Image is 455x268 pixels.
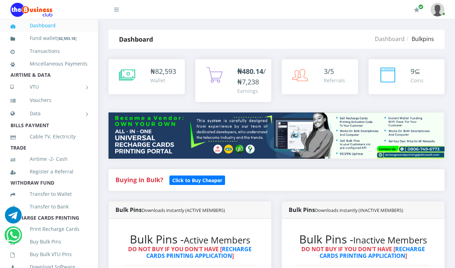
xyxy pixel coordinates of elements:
a: Dashboard [375,35,405,43]
img: multitenant_rcp.png [108,112,444,159]
a: RECHARGE CARDS PRINTING APPLICATION [146,245,252,260]
i: Renew/Upgrade Subscription [414,7,419,13]
span: /₦7,238 [237,67,266,87]
img: User [430,3,444,16]
small: Active Members [184,234,250,246]
a: Vouchers [10,92,87,108]
small: Inactive Members [353,234,427,246]
a: VTU [10,78,87,96]
strong: DO NOT BUY IF YOU DON'T HAVE [ ] [128,245,252,260]
li: Bulkpins [405,35,434,43]
a: Data [10,105,87,122]
a: Chat for support [5,212,22,224]
a: ₦480.14/₦7,238 Earnings [195,59,272,102]
a: Transfer to Wallet [10,186,87,202]
a: RECHARGE CARDS PRINTING APPLICATION [320,245,425,260]
img: Logo [10,3,52,17]
a: Cable TV, Electricity [10,129,87,145]
h2: Bulk Pins - [296,233,430,246]
span: 3/5 [324,67,334,76]
b: 82,593.18 [58,36,75,41]
div: Wallet [150,77,176,84]
a: Fund wallet[82,593.18] [10,30,87,47]
div: ⊆ [411,66,423,77]
a: Airtime -2- Cash [10,151,87,167]
strong: DO NOT BUY IF YOU DON'T HAVE [ ] [301,245,425,260]
a: 3/5 Referrals [282,59,358,94]
small: Downloads instantly (INACTIVE MEMBERS) [315,207,403,213]
a: Transactions [10,43,87,59]
a: Chat for support [6,232,21,243]
strong: Bulk Pins [289,206,403,214]
a: Register a Referral [10,164,87,180]
div: Referrals [324,77,345,84]
h2: Bulk Pins - [122,233,257,246]
strong: Bulk Pins [115,206,225,214]
a: Click to Buy Cheaper [169,176,225,184]
a: Transfer to Bank [10,199,87,215]
span: Renew/Upgrade Subscription [418,4,423,9]
b: ₦480.14 [237,67,263,76]
small: Downloads instantly (ACTIVE MEMBERS) [142,207,225,213]
b: Click to Buy Cheaper [172,177,222,184]
div: Earnings [237,87,266,95]
small: [ ] [57,36,77,41]
a: Dashboard [10,18,87,34]
div: ₦ [150,66,176,77]
strong: Dashboard [119,35,153,43]
a: Buy Bulk VTU Pins [10,246,87,262]
a: Buy Bulk Pins [10,234,87,250]
strong: Buying in Bulk? [115,176,163,184]
span: 82,593 [155,67,176,76]
a: Miscellaneous Payments [10,56,87,72]
a: Print Recharge Cards [10,221,87,237]
span: 9 [411,67,414,76]
a: ₦82,593 Wallet [108,59,185,94]
div: Coins [411,77,423,84]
